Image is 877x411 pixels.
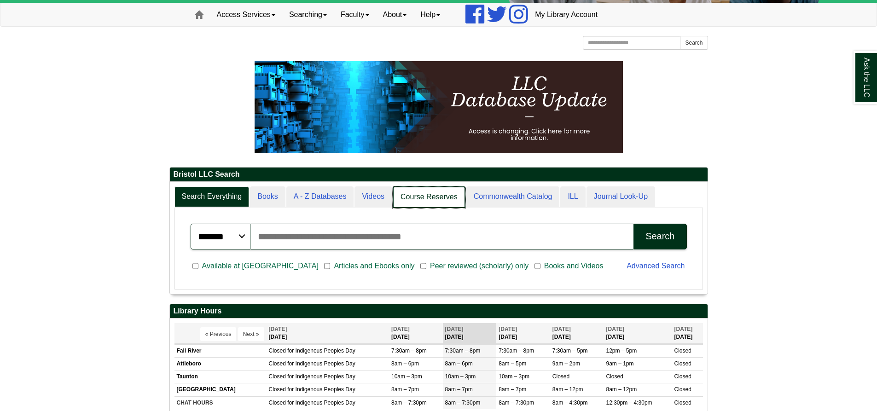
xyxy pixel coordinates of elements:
[645,231,674,242] div: Search
[674,326,693,332] span: [DATE]
[391,373,422,380] span: 10am – 3pm
[606,399,652,406] span: 12:30pm – 4:30pm
[627,262,685,270] a: Advanced Search
[200,327,237,341] button: « Previous
[192,262,198,270] input: Available at [GEOGRAPHIC_DATA]
[606,347,637,354] span: 12pm – 5pm
[269,373,286,380] span: Closed
[499,399,534,406] span: 8am – 7:30pm
[445,373,476,380] span: 10am – 3pm
[413,3,447,26] a: Help
[391,326,410,332] span: [DATE]
[674,360,691,367] span: Closed
[391,386,419,393] span: 8am – 7pm
[330,260,418,272] span: Articles and Ebooks only
[210,3,282,26] a: Access Services
[267,323,389,344] th: [DATE]
[391,347,427,354] span: 7:30am – 8pm
[174,370,267,383] td: Taunton
[680,36,708,50] button: Search
[499,360,526,367] span: 8am – 5pm
[354,186,392,207] a: Videos
[334,3,376,26] a: Faculty
[499,373,529,380] span: 10am – 3pm
[426,260,532,272] span: Peer reviewed (scholarly) only
[170,304,708,318] h2: Library Hours
[499,326,517,332] span: [DATE]
[391,399,427,406] span: 8am – 7:30pm
[269,326,287,332] span: [DATE]
[445,326,464,332] span: [DATE]
[420,262,426,270] input: Peer reviewed (scholarly) only
[445,360,473,367] span: 8am – 6pm
[587,186,655,207] a: Journal Look-Up
[445,386,473,393] span: 8am – 7pm
[606,360,633,367] span: 9am – 1pm
[674,386,691,393] span: Closed
[174,383,267,396] td: [GEOGRAPHIC_DATA]
[174,358,267,370] td: Attleboro
[674,399,691,406] span: Closed
[287,360,355,367] span: for Indigenous Peoples Day
[174,186,250,207] a: Search Everything
[174,396,267,409] td: CHAT HOURS
[287,399,355,406] span: for Indigenous Peoples Day
[286,186,354,207] a: A - Z Databases
[552,373,569,380] span: Closed
[238,327,264,341] button: Next »
[269,360,286,367] span: Closed
[287,347,355,354] span: for Indigenous Peoples Day
[250,186,285,207] a: Books
[604,323,672,344] th: [DATE]
[552,386,583,393] span: 8am – 12pm
[499,347,534,354] span: 7:30am – 8pm
[391,360,419,367] span: 8am – 6pm
[496,323,550,344] th: [DATE]
[393,186,465,208] a: Course Reserves
[443,323,497,344] th: [DATE]
[674,373,691,380] span: Closed
[606,373,623,380] span: Closed
[499,386,526,393] span: 8am – 7pm
[552,399,588,406] span: 8am – 4:30pm
[389,323,443,344] th: [DATE]
[445,399,481,406] span: 8am – 7:30pm
[466,186,560,207] a: Commonwealth Catalog
[633,224,686,249] button: Search
[287,386,355,393] span: for Indigenous Peoples Day
[269,386,286,393] span: Closed
[198,260,322,272] span: Available at [GEOGRAPHIC_DATA]
[606,386,637,393] span: 8am – 12pm
[528,3,604,26] a: My Library Account
[170,168,708,182] h2: Bristol LLC Search
[606,326,624,332] span: [DATE]
[552,347,588,354] span: 7:30am – 5pm
[287,373,355,380] span: for Indigenous Peoples Day
[255,61,623,153] img: HTML tutorial
[269,399,286,406] span: Closed
[550,323,604,344] th: [DATE]
[376,3,414,26] a: About
[534,262,540,270] input: Books and Videos
[282,3,334,26] a: Searching
[674,347,691,354] span: Closed
[672,323,703,344] th: [DATE]
[269,347,286,354] span: Closed
[324,262,330,270] input: Articles and Ebooks only
[174,344,267,357] td: Fall River
[552,360,580,367] span: 9am – 2pm
[540,260,607,272] span: Books and Videos
[445,347,481,354] span: 7:30am – 8pm
[560,186,585,207] a: ILL
[552,326,571,332] span: [DATE]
